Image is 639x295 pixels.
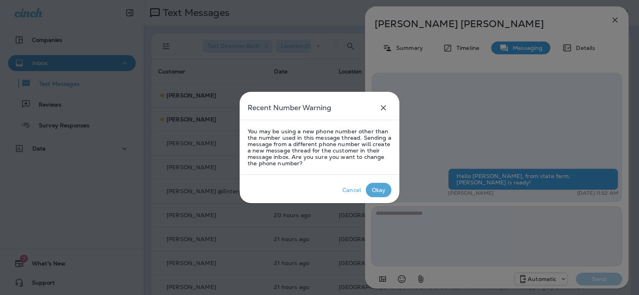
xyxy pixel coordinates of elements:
[342,187,361,193] div: Cancel
[248,101,331,114] h5: Recent Number Warning
[372,187,386,193] div: Okay
[248,128,391,166] p: You may be using a new phone number other than the number used in this message thread. Sending a ...
[375,100,391,116] button: close
[337,183,366,197] button: Cancel
[366,183,391,197] button: Okay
